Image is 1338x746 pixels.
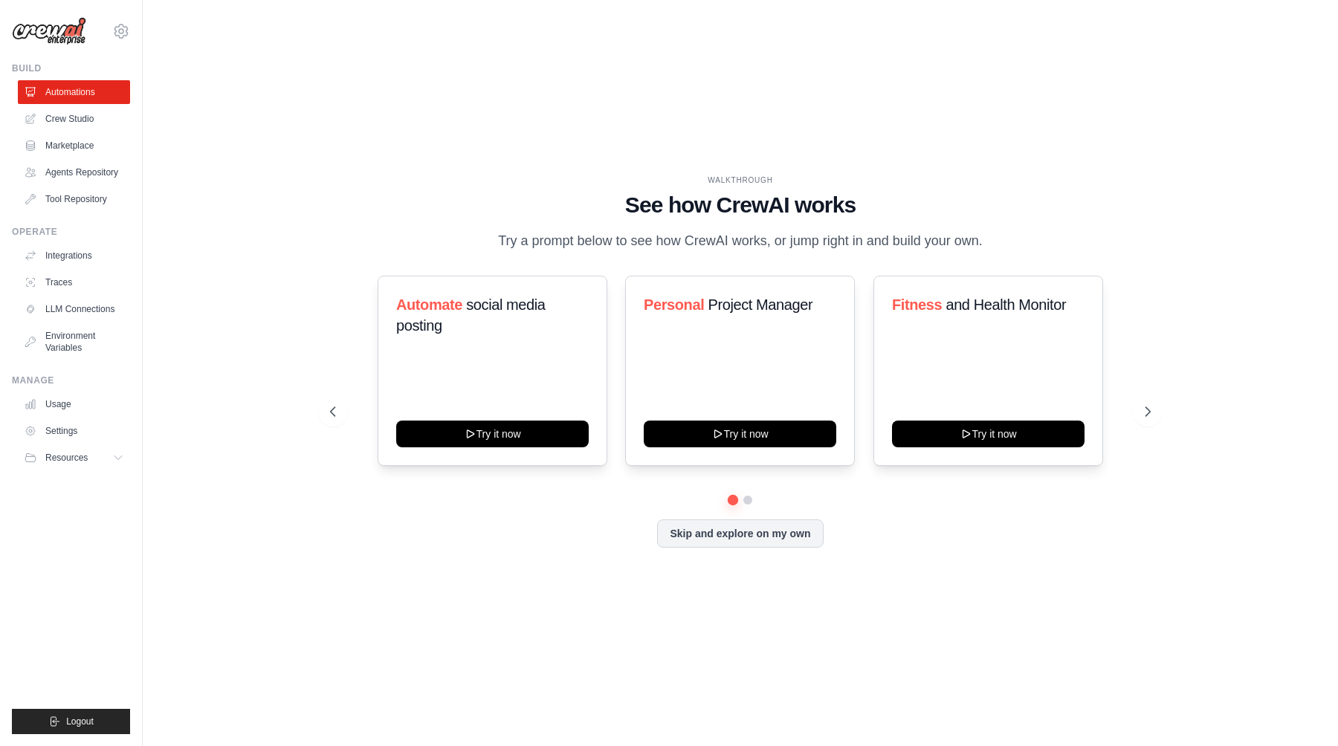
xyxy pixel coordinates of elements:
[892,296,942,313] span: Fitness
[1264,675,1338,746] div: Widget de chat
[18,270,130,294] a: Traces
[644,421,836,447] button: Try it now
[18,80,130,104] a: Automations
[18,160,130,184] a: Agents Repository
[12,17,86,45] img: Logo
[18,187,130,211] a: Tool Repository
[657,519,823,548] button: Skip and explore on my own
[18,107,130,131] a: Crew Studio
[330,192,1151,218] h1: See how CrewAI works
[18,244,130,267] a: Integrations
[330,175,1151,186] div: WALKTHROUGH
[396,421,589,447] button: Try it now
[396,296,546,334] span: social media posting
[644,296,704,313] span: Personal
[12,709,130,734] button: Logout
[708,296,813,313] span: Project Manager
[892,421,1085,447] button: Try it now
[12,62,130,74] div: Build
[18,297,130,321] a: LLM Connections
[491,230,990,252] p: Try a prompt below to see how CrewAI works, or jump right in and build your own.
[18,392,130,416] a: Usage
[45,452,88,464] span: Resources
[18,134,130,158] a: Marketplace
[946,296,1066,313] span: and Health Monitor
[18,419,130,443] a: Settings
[66,716,94,727] span: Logout
[12,226,130,238] div: Operate
[12,374,130,386] div: Manage
[18,324,130,360] a: Environment Variables
[396,296,462,313] span: Automate
[18,446,130,470] button: Resources
[1264,675,1338,746] iframe: Chat Widget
